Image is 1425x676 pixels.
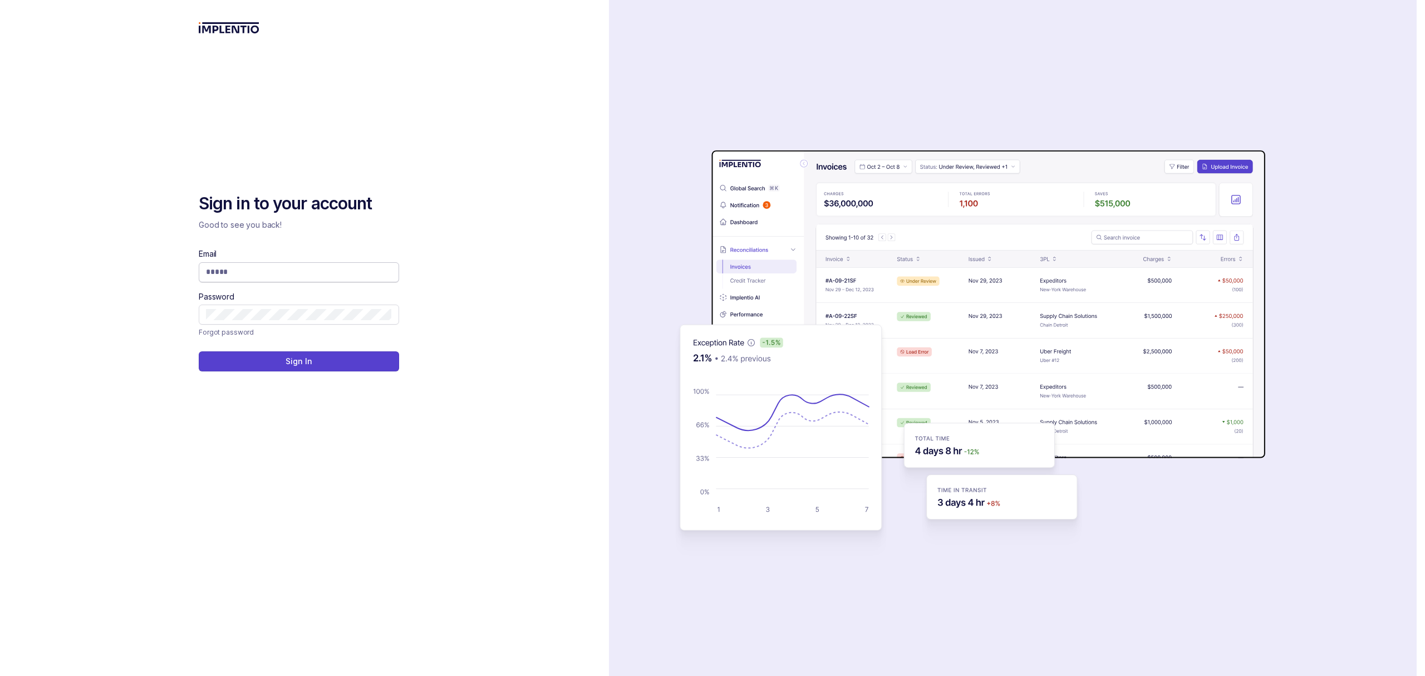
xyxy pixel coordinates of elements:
label: Email [199,248,217,259]
p: Sign In [286,356,312,367]
img: signin-background.svg [640,115,1269,561]
button: Sign In [199,351,399,371]
a: Link Forgot password [199,327,254,338]
img: logo [199,22,259,33]
h2: Sign in to your account [199,193,399,215]
label: Password [199,291,234,302]
p: Good to see you back! [199,219,399,231]
p: Forgot password [199,327,254,338]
